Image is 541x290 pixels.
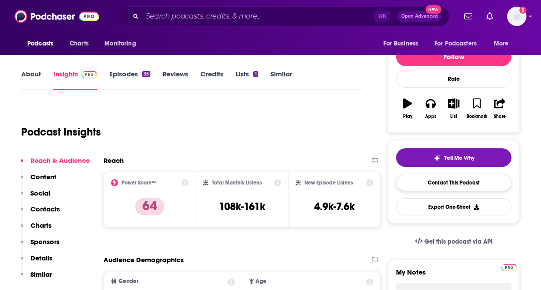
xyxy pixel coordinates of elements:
a: Reviews [163,70,188,90]
img: Podchaser Pro [82,71,97,78]
div: Play [403,114,412,119]
button: open menu [488,35,520,52]
button: Show profile menu [507,7,526,26]
img: tell me why sparkle [434,154,441,162]
span: Charts [70,38,89,50]
span: New [426,5,441,14]
div: 1 [253,71,258,77]
span: Open Advanced [401,14,438,19]
svg: Add a profile image [519,7,526,14]
h2: Total Monthly Listens [212,180,262,186]
span: Logged in as isabellaN [507,7,526,26]
a: Charts [64,35,94,52]
a: Similar [270,70,292,90]
button: Share [489,93,511,124]
button: Similar [21,270,52,286]
span: Age [256,279,267,284]
button: Contacts [21,205,60,221]
h2: New Episode Listens [304,180,353,186]
div: Search podcasts, credits, & more... [118,6,449,26]
a: Contact This Podcast [396,174,511,191]
h1: Podcast Insights [21,125,101,139]
button: Export One-Sheet [396,198,511,215]
div: Bookmark [467,114,487,119]
a: About [21,70,41,90]
p: 64 [135,198,164,215]
img: Podchaser - Follow, Share and Rate Podcasts [15,8,99,25]
span: Podcasts [27,38,53,50]
button: open menu [98,35,147,52]
button: List [442,93,465,124]
button: Apps [419,93,442,124]
button: tell me why sparkleTell Me Why [396,148,511,167]
button: open menu [21,35,65,52]
p: Contacts [30,205,60,213]
button: Follow [396,47,511,66]
p: Reach & Audience [30,156,90,165]
a: Episodes35 [109,70,150,90]
button: Social [21,189,50,205]
img: Podchaser Pro [501,264,517,271]
button: Details [21,254,52,270]
span: For Business [383,38,418,50]
button: open menu [377,35,429,52]
button: Content [21,173,56,189]
span: Monitoring [104,38,136,50]
div: List [450,114,457,119]
span: ⌘ K [374,11,390,22]
p: Similar [30,270,52,279]
button: Open AdvancedNew [397,11,442,22]
div: 35 [142,71,150,77]
h3: 4.9k-7.6k [314,200,355,213]
label: My Notes [396,268,511,283]
img: User Profile [507,7,526,26]
p: Social [30,189,50,197]
button: Reach & Audience [21,156,90,173]
div: Share [494,114,506,119]
h2: Reach [104,156,124,165]
p: Sponsors [30,237,59,246]
span: Get this podcast via API [424,238,493,245]
div: Apps [425,114,437,119]
a: InsightsPodchaser Pro [53,70,97,90]
a: Pro website [501,263,517,271]
a: Credits [200,70,223,90]
span: Gender [119,279,138,284]
button: Bookmark [465,93,488,124]
button: open menu [429,35,489,52]
a: Show notifications dropdown [461,9,476,24]
input: Search podcasts, credits, & more... [142,9,374,23]
span: More [494,38,509,50]
span: For Podcasters [434,38,477,50]
button: Play [396,93,419,124]
p: Charts [30,221,52,230]
h2: Audience Demographics [104,256,184,264]
button: Charts [21,221,52,237]
h2: Power Score™ [122,180,156,186]
div: Rate [396,70,511,88]
button: Sponsors [21,237,59,254]
span: Tell Me Why [444,154,474,162]
h3: 108k-161k [219,200,265,213]
a: Lists1 [236,70,258,90]
p: Details [30,254,52,262]
a: Show notifications dropdown [483,9,497,24]
p: Content [30,173,56,181]
a: Get this podcast via API [408,231,500,252]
